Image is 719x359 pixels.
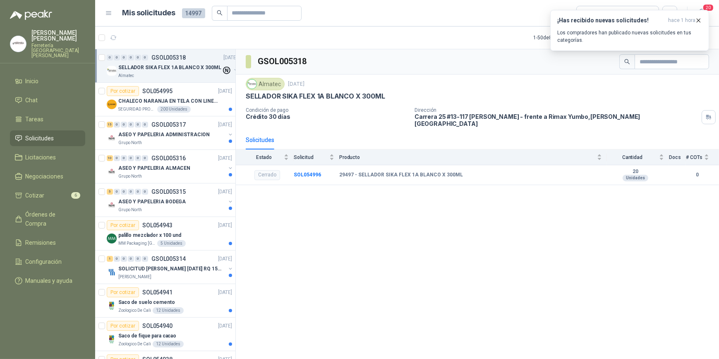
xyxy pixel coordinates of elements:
[107,133,117,143] img: Company Logo
[557,17,665,24] h3: ¡Has recibido nuevas solicitudes!
[114,55,120,60] div: 0
[128,189,134,195] div: 0
[95,83,235,116] a: Por cotizarSOL054995[DATE] Company LogoCHALECO NARANJA EN TELA CON LINEAS REFLECTIVASSEGURIDAD PR...
[107,234,117,243] img: Company Logo
[121,189,127,195] div: 0
[118,274,151,280] p: [PERSON_NAME]
[339,149,607,165] th: Producto
[135,256,141,262] div: 0
[10,73,85,89] a: Inicio
[686,154,702,160] span: # COTs
[686,171,709,179] b: 0
[107,187,234,213] a: 5 0 0 0 0 0 GSOL005315[DATE] Company LogoASEO Y PAPELERIA BODEGAGrupo North
[107,321,139,331] div: Por cotizar
[26,96,38,105] span: Chat
[236,149,294,165] th: Estado
[415,113,698,127] p: Carrera 25 #13-117 [PERSON_NAME] - frente a Rimax Yumbo , [PERSON_NAME][GEOGRAPHIC_DATA]
[107,267,117,277] img: Company Logo
[26,191,45,200] span: Cotizar
[107,287,139,297] div: Por cotizar
[223,54,237,62] p: [DATE]
[121,256,127,262] div: 0
[71,192,80,199] span: 6
[142,222,173,228] p: SOL054943
[26,210,77,228] span: Órdenes de Compra
[246,154,282,160] span: Estado
[118,341,151,347] p: Zoologico De Cali
[151,55,186,60] p: GSOL005318
[114,155,120,161] div: 0
[107,53,239,79] a: 0 0 0 0 0 0 GSOL005318[DATE] Company LogoSELLADOR SIKA FLEX 1A BLANCO X 300MLAlmatec
[694,6,709,21] button: 20
[114,189,120,195] div: 0
[10,36,26,52] img: Company Logo
[218,154,232,162] p: [DATE]
[157,106,191,113] div: 200 Unidades
[153,307,184,314] div: 12 Unidades
[107,120,234,146] a: 15 0 0 0 0 0 GSOL005317[DATE] Company LogoASEO Y PAPELERIA ADMINISTRACIONGrupo North
[118,207,142,213] p: Grupo North
[118,332,176,340] p: Saco de fique para cacao
[668,17,695,24] span: hace 1 hora
[118,140,142,146] p: Grupo North
[128,155,134,161] div: 0
[142,122,148,128] div: 0
[246,135,274,145] div: Solicitudes
[157,240,186,247] div: 5 Unidades
[702,4,714,12] span: 20
[533,31,587,44] div: 1 - 50 de 8805
[118,240,156,247] p: MM Packaging [GEOGRAPHIC_DATA]
[550,10,709,51] button: ¡Has recibido nuevas solicitudes!hace 1 hora Los compradores han publicado nuevas solicitudes en ...
[151,189,186,195] p: GSOL005315
[10,92,85,108] a: Chat
[26,172,64,181] span: Negociaciones
[339,154,595,160] span: Producto
[128,122,134,128] div: 0
[107,254,234,280] a: 1 0 0 0 0 0 GSOL005314[DATE] Company LogoSOLICITUD [PERSON_NAME] [DATE] RQ 15250[PERSON_NAME]
[151,122,186,128] p: GSOL005317
[135,122,141,128] div: 0
[118,198,186,206] p: ASEO Y PAPELERIA BODEGA
[135,189,141,195] div: 0
[557,29,702,44] p: Los compradores han publicado nuevas solicitudes en tus categorías.
[26,77,39,86] span: Inicio
[10,169,85,184] a: Negociaciones
[135,155,141,161] div: 0
[182,8,205,18] span: 14997
[122,7,175,19] h1: Mis solicitudes
[26,153,56,162] span: Licitaciones
[128,55,134,60] div: 0
[218,255,232,263] p: [DATE]
[107,334,117,344] img: Company Logo
[217,10,223,16] span: search
[107,256,113,262] div: 1
[118,299,175,306] p: Saco de suelo cemento
[10,207,85,231] a: Órdenes de Compra
[107,122,113,128] div: 15
[118,72,134,79] p: Almatec
[218,222,232,229] p: [DATE]
[10,235,85,251] a: Remisiones
[218,87,232,95] p: [DATE]
[142,155,148,161] div: 0
[142,189,148,195] div: 0
[26,257,62,266] span: Configuración
[10,273,85,289] a: Manuales y ayuda
[118,131,210,139] p: ASEO Y PAPELERIA ADMINISTRACION
[121,155,127,161] div: 0
[121,55,127,60] div: 0
[294,154,328,160] span: Solicitud
[107,166,117,176] img: Company Logo
[26,134,54,143] span: Solicitudes
[294,172,321,178] b: SOL054996
[142,88,173,94] p: SOL054995
[95,284,235,318] a: Por cotizarSOL054941[DATE] Company LogoSaco de suelo cementoZoologico De Cali12 Unidades
[607,154,657,160] span: Cantidad
[118,265,221,273] p: SOLICITUD [PERSON_NAME] [DATE] RQ 15250
[218,322,232,330] p: [DATE]
[31,30,85,41] p: [PERSON_NAME] [PERSON_NAME]
[254,170,280,180] div: Cerrado
[107,301,117,311] img: Company Logo
[582,9,599,18] div: Todas
[107,220,139,230] div: Por cotizar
